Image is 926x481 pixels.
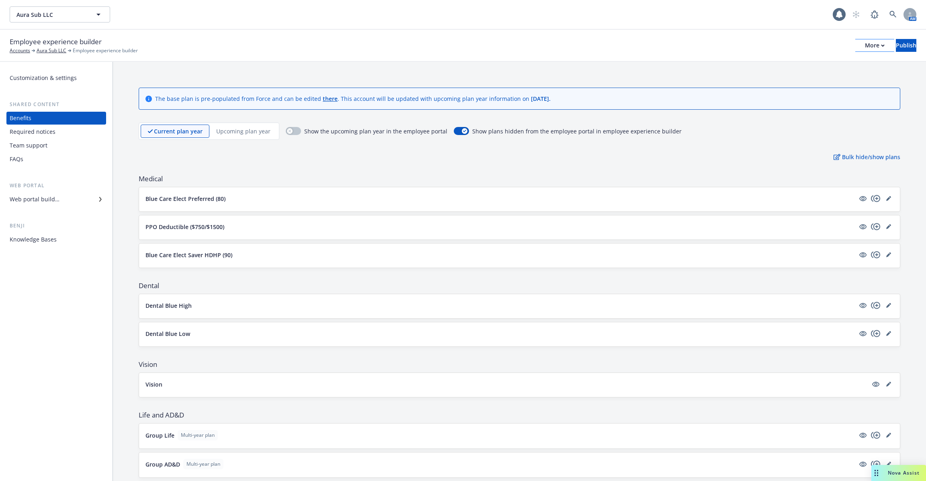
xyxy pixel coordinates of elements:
a: FAQs [6,153,106,166]
span: . This account will be updated with upcoming plan year information on [338,95,531,102]
a: editPencil [884,329,893,338]
a: editPencil [884,301,893,310]
span: Aura Sub LLC [16,10,86,19]
p: Blue Care Elect Preferred (80) [145,194,225,203]
a: Search [885,6,901,23]
button: Nova Assist [871,465,926,481]
span: Show the upcoming plan year in the employee portal [304,127,447,135]
a: copyPlus [871,222,881,231]
button: Vision [145,380,868,389]
p: Upcoming plan year [216,127,270,135]
a: Aura Sub LLC [37,47,66,54]
a: Team support [6,139,106,152]
button: Aura Sub LLC [10,6,110,23]
button: Dental Blue Low [145,330,855,338]
span: Multi-year plan [181,432,215,439]
a: copyPlus [871,250,881,260]
span: [DATE] . [531,95,551,102]
a: visible [858,329,868,338]
p: Dental Blue Low [145,330,190,338]
a: editPencil [884,250,893,260]
a: Benefits [6,112,106,125]
a: Customization & settings [6,72,106,84]
div: Customization & settings [10,72,77,84]
p: Bulk hide/show plans [834,153,900,161]
div: Benefits [10,112,31,125]
span: Dental [139,281,900,291]
a: copyPlus [871,194,881,203]
p: Blue Care Elect Saver HDHP (90) [145,251,232,259]
button: Group LifeMulti-year plan [145,430,855,440]
a: visible [858,250,868,260]
a: Accounts [10,47,30,54]
button: Group AD&DMulti-year plan [145,459,855,469]
div: Web portal [6,182,106,190]
a: copyPlus [871,301,881,310]
a: editPencil [884,194,893,203]
a: copyPlus [871,430,881,440]
div: Web portal builder [10,193,59,206]
div: FAQs [10,153,23,166]
span: Multi-year plan [186,461,220,468]
a: editPencil [884,430,893,440]
p: PPO Deductible ($750/$1500) [145,223,224,231]
div: More [865,39,885,51]
span: Employee experience builder [73,47,138,54]
span: Medical [139,174,900,184]
a: Report a Bug [867,6,883,23]
p: Current plan year [154,127,203,135]
a: Web portal builder [6,193,106,206]
button: More [855,39,894,52]
p: Group AD&D [145,460,180,469]
a: Start snowing [848,6,864,23]
button: Blue Care Elect Preferred (80) [145,194,855,203]
a: editPencil [884,459,893,469]
button: Publish [896,39,916,52]
span: The base plan is pre-populated from Force and can be edited [155,95,323,102]
span: Life and AD&D [139,410,900,420]
a: Required notices [6,125,106,138]
span: Employee experience builder [10,37,102,47]
button: Dental Blue High [145,301,855,310]
button: PPO Deductible ($750/$1500) [145,223,855,231]
a: copyPlus [871,329,881,338]
div: Knowledge Bases [10,233,57,246]
div: Publish [896,39,916,51]
a: there [323,95,338,102]
a: visible [871,379,881,389]
button: Blue Care Elect Saver HDHP (90) [145,251,855,259]
span: Show plans hidden from the employee portal in employee experience builder [472,127,682,135]
a: visible [858,222,868,231]
a: editPencil [884,379,893,389]
span: Vision [139,360,900,369]
p: Dental Blue High [145,301,192,310]
a: editPencil [884,222,893,231]
div: Required notices [10,125,55,138]
a: visible [858,194,868,203]
a: visible [858,430,868,440]
a: Knowledge Bases [6,233,106,246]
div: Shared content [6,100,106,108]
p: Group Life [145,431,174,440]
div: Team support [10,139,47,152]
a: visible [858,459,868,469]
a: copyPlus [871,459,881,469]
a: visible [858,301,868,310]
div: Drag to move [871,465,881,481]
div: Benji [6,222,106,230]
span: Nova Assist [888,469,920,476]
p: Vision [145,380,162,389]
